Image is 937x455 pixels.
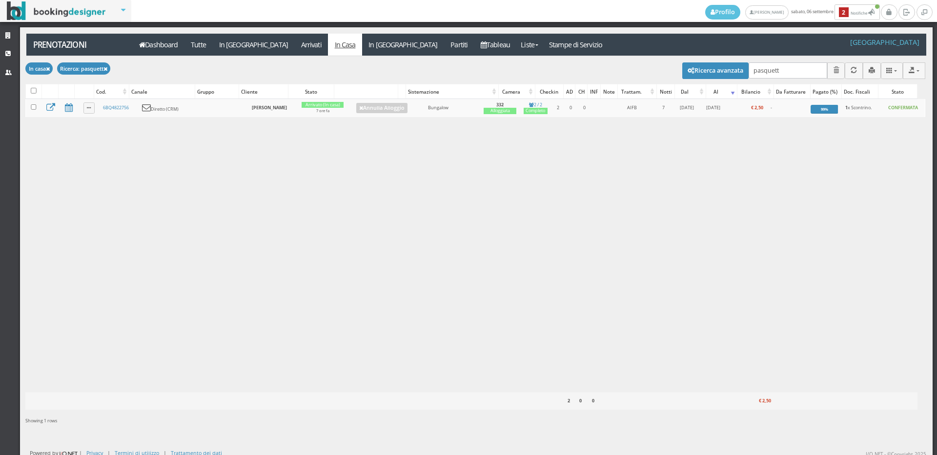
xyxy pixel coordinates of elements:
[579,397,582,404] b: 0
[103,104,129,111] a: 6BQ4822756
[239,85,288,99] div: Cliente
[653,99,673,117] td: 7
[328,34,362,56] a: In Casa
[212,34,294,56] a: In [GEOGRAPHIC_DATA]
[568,397,570,404] b: 2
[592,397,594,404] b: 0
[474,34,517,56] a: Tableau
[195,85,239,99] div: Gruppo
[252,104,287,111] b: [PERSON_NAME]
[524,101,548,115] a: 2 / 2Completo
[57,62,111,75] button: Ricerca: pasquett
[673,99,701,117] td: [DATE]
[767,99,807,117] td: -
[496,101,504,108] b: 332
[484,108,516,114] div: Alloggiata
[551,99,565,117] td: 2
[701,99,726,117] td: [DATE]
[845,62,863,79] button: Aggiorna
[839,7,849,18] b: 2
[524,108,548,114] div: Completo
[564,85,575,99] div: AD
[811,85,842,99] div: Pagato (%)
[543,34,609,56] a: Stampe di Servizio
[618,85,656,99] div: Trattam.
[706,85,737,99] div: Al
[25,62,53,75] button: In casa
[588,85,600,99] div: INF
[705,5,740,20] a: Profilo
[811,105,838,114] div: 99%
[611,99,653,117] td: AIFB
[25,417,57,424] span: Showing 1 rows
[736,395,773,407] div: € 2,50
[26,34,127,56] a: Prenotazioni
[774,85,810,99] div: Da Fatturare
[516,34,542,56] a: Liste
[94,85,129,99] div: Cod.
[682,62,749,79] button: Ricerca avanzata
[302,102,344,108] div: Arrivato (In casa)
[845,104,848,111] b: 1
[139,99,204,117] td: Diretto (CRM)
[751,104,763,111] b: € 2,50
[601,85,618,99] div: Note
[133,34,184,56] a: Dashboard
[184,34,213,56] a: Tutte
[878,85,917,99] div: Stato
[575,85,587,99] div: CH
[565,99,577,117] td: 0
[499,85,534,99] div: Camera
[294,34,328,56] a: Arrivati
[7,1,106,20] img: BookingDesigner.com
[316,108,329,113] small: 7 ore fa
[129,85,195,99] div: Canale
[362,34,444,56] a: In [GEOGRAPHIC_DATA]
[745,5,789,20] a: [PERSON_NAME]
[903,62,925,79] button: Export
[888,104,918,111] b: CONFERMATA
[842,99,881,117] td: x Scontrino.
[288,85,334,99] div: Stato
[705,4,881,20] span: sabato, 06 settembre
[657,85,674,99] div: Notti
[577,99,592,117] td: 0
[356,103,408,114] a: Annulla Alloggio
[425,99,480,117] td: Bungalow
[444,34,474,56] a: Partiti
[749,62,827,79] input: Cerca
[835,4,880,20] button: 2Notifiche
[842,85,878,99] div: Doc. Fiscali
[850,38,919,46] h4: [GEOGRAPHIC_DATA]
[737,85,774,99] div: Bilancio
[675,85,706,99] div: Dal
[535,85,563,99] div: Checkin
[406,85,499,99] div: Sistemazione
